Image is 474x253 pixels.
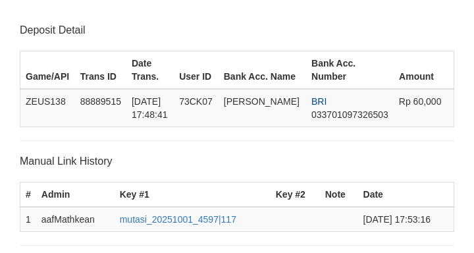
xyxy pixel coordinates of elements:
th: Game/API [20,51,75,89]
td: 1 [20,207,36,232]
th: Bank Acc. Name [219,51,306,89]
th: Key #2 [271,183,320,208]
th: Amount [394,51,454,89]
td: aafMathkean [36,207,115,232]
th: Note [320,183,358,208]
span: [PERSON_NAME] [224,96,300,107]
p: Deposit Detail [20,23,454,38]
th: Date Trans. [126,51,174,89]
span: [DATE] 17:48:41 [132,96,168,120]
td: 88889515 [75,89,126,127]
a: mutasi_20251001_4597|117 [120,214,236,225]
span: BRI [311,96,327,107]
p: Manual Link History [20,154,454,169]
td: ZEUS138 [20,89,75,127]
th: User ID [174,51,219,89]
th: Date [358,183,454,208]
th: Bank Acc. Number [306,51,394,89]
th: Key #1 [115,183,271,208]
span: Copy 033701097326503 to clipboard [311,109,388,120]
span: 73CK07 [179,96,213,107]
th: Trans ID [75,51,126,89]
span: Rp 60,000 [399,96,442,107]
th: # [20,183,36,208]
th: Admin [36,183,115,208]
td: [DATE] 17:53:16 [358,207,454,232]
